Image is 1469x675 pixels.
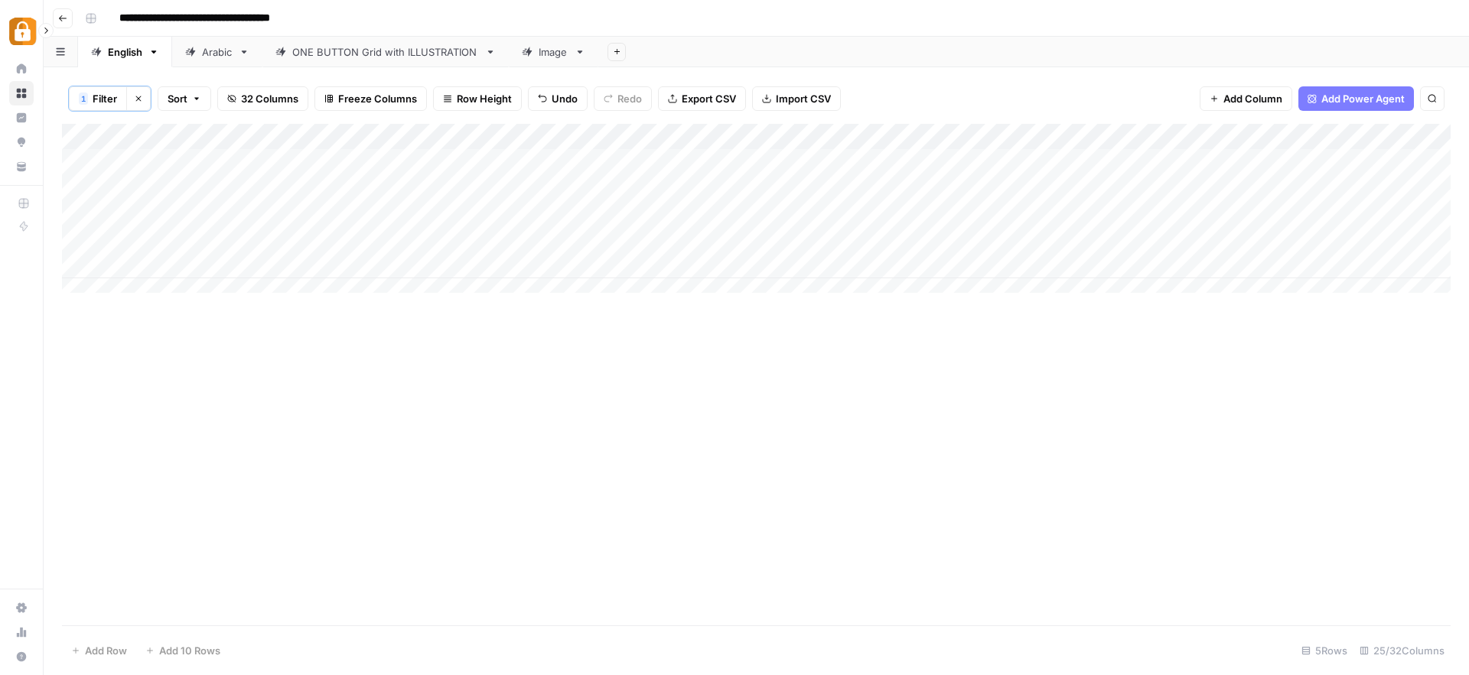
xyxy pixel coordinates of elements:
a: Insights [9,105,34,130]
span: Sort [168,91,187,106]
span: Export CSV [682,91,736,106]
button: Help + Support [9,644,34,669]
span: Redo [617,91,642,106]
div: ONE BUTTON Grid with ILLUSTRATION [292,44,479,60]
button: Workspace: Adzz [9,12,34,50]
a: English [78,37,172,67]
button: 32 Columns [217,86,308,111]
button: Export CSV [658,86,746,111]
a: Usage [9,620,34,644]
span: Import CSV [776,91,831,106]
button: 1Filter [69,86,126,111]
span: Add Column [1223,91,1282,106]
a: ONE BUTTON Grid with ILLUSTRATION [262,37,509,67]
button: Add Column [1200,86,1292,111]
button: Redo [594,86,652,111]
div: Image [539,44,568,60]
a: Image [509,37,598,67]
a: Settings [9,595,34,620]
a: Your Data [9,154,34,179]
div: English [108,44,142,60]
a: Opportunities [9,130,34,154]
a: Browse [9,81,34,105]
div: 5 Rows [1295,638,1353,663]
span: 1 [81,92,86,105]
span: Add Row [85,643,127,658]
a: Home [9,57,34,81]
button: Add Row [62,638,136,663]
button: Row Height [433,86,522,111]
img: Adzz Logo [9,18,37,45]
div: 25/32 Columns [1353,638,1451,663]
a: Arabic [172,37,262,67]
span: 32 Columns [241,91,298,106]
span: Undo [552,91,578,106]
button: Sort [158,86,211,111]
div: 1 [79,92,88,105]
span: Row Height [457,91,512,106]
button: Import CSV [752,86,841,111]
span: Filter [93,91,117,106]
button: Add Power Agent [1298,86,1414,111]
button: Undo [528,86,588,111]
span: Add 10 Rows [159,643,220,658]
div: Arabic [202,44,233,60]
span: Freeze Columns [338,91,417,106]
button: Add 10 Rows [136,638,230,663]
span: Add Power Agent [1321,91,1405,106]
button: Freeze Columns [314,86,427,111]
